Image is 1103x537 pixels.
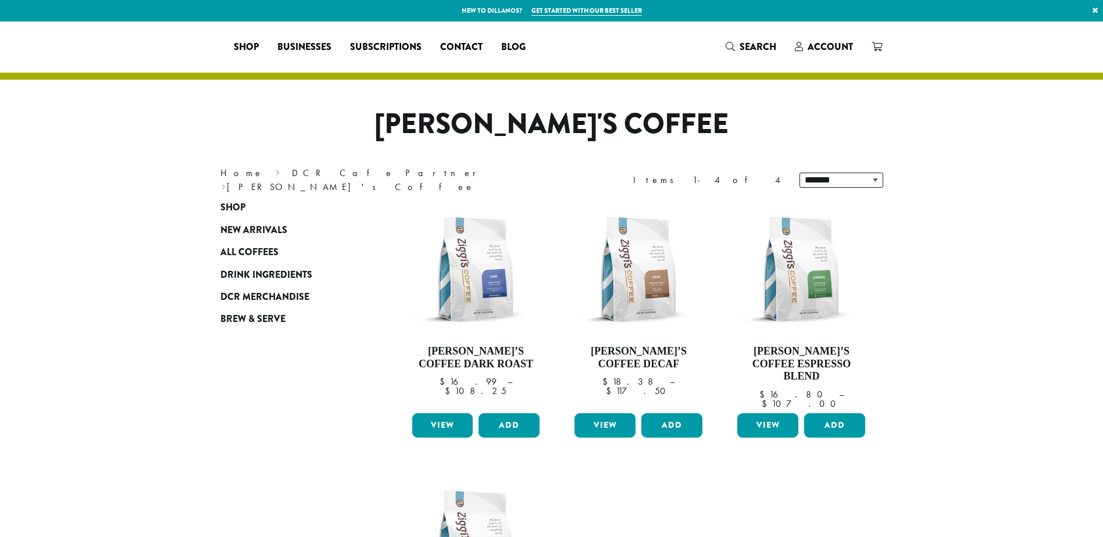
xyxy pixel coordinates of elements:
a: Brew & Serve [220,308,360,330]
a: DCR Cafe Partner [292,167,484,179]
span: Drink Ingredients [220,268,312,282]
span: Shop [234,40,259,55]
span: Search [740,40,776,53]
span: Brew & Serve [220,312,285,327]
bdi: 16.80 [759,388,828,400]
span: Blog [501,40,526,55]
span: Businesses [277,40,331,55]
a: Shop [224,38,268,56]
img: Ziggis-Dark-Blend-12-oz.png [409,202,542,336]
span: – [670,375,674,388]
span: $ [762,398,772,410]
span: Shop [220,201,245,215]
bdi: 18.38 [602,375,659,388]
span: $ [440,375,449,388]
bdi: 107.00 [762,398,841,410]
img: Ziggis-Espresso-Blend-12-oz.png [734,202,868,336]
span: – [508,375,512,388]
a: Home [220,167,263,179]
bdi: 117.50 [606,385,671,397]
span: Contact [440,40,483,55]
a: Get started with our best seller [531,6,642,16]
div: Items 1-4 of 4 [633,173,782,187]
bdi: 108.25 [445,385,506,397]
a: Shop [220,196,360,219]
a: [PERSON_NAME]’s Coffee Espresso Blend [734,202,868,409]
span: › [222,176,226,194]
h4: [PERSON_NAME]’s Coffee Dark Roast [409,345,543,370]
a: New Arrivals [220,219,360,241]
nav: Breadcrumb [220,166,534,194]
span: $ [445,385,455,397]
a: DCR Merchandise [220,286,360,308]
span: Subscriptions [350,40,422,55]
span: $ [606,385,616,397]
span: $ [602,375,612,388]
a: [PERSON_NAME]’s Coffee Decaf [572,202,705,409]
span: – [839,388,844,400]
bdi: 16.99 [440,375,497,388]
span: All Coffees [220,245,279,260]
span: $ [759,388,769,400]
a: Search [716,37,786,56]
a: View [574,413,636,438]
span: Account [808,40,853,53]
h4: [PERSON_NAME]’s Coffee Espresso Blend [734,345,868,383]
span: › [276,162,280,180]
a: All Coffees [220,241,360,263]
a: [PERSON_NAME]’s Coffee Dark Roast [409,202,543,409]
a: View [737,413,798,438]
h4: [PERSON_NAME]’s Coffee Decaf [572,345,705,370]
span: DCR Merchandise [220,290,309,305]
a: View [412,413,473,438]
button: Add [479,413,540,438]
img: Ziggis-Decaf-Blend-12-oz.png [572,202,705,336]
h1: [PERSON_NAME]'s Coffee [212,108,892,141]
a: Drink Ingredients [220,263,360,285]
button: Add [804,413,865,438]
span: New Arrivals [220,223,287,238]
button: Add [641,413,702,438]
